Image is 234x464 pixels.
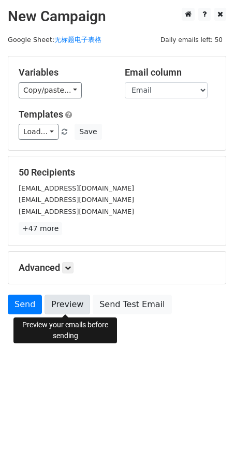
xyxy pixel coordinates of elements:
[13,317,117,343] div: Preview your emails before sending
[182,414,234,464] iframe: Chat Widget
[45,295,90,314] a: Preview
[19,109,63,120] a: Templates
[19,222,62,235] a: +47 more
[157,36,226,44] a: Daily emails left: 50
[8,8,226,25] h2: New Campaign
[19,262,215,273] h5: Advanced
[19,196,134,204] small: [EMAIL_ADDRESS][DOMAIN_NAME]
[19,67,109,78] h5: Variables
[19,208,134,215] small: [EMAIL_ADDRESS][DOMAIN_NAME]
[75,124,101,140] button: Save
[8,36,101,44] small: Google Sheet:
[93,295,171,314] a: Send Test Email
[157,34,226,46] span: Daily emails left: 50
[19,82,82,98] a: Copy/paste...
[19,184,134,192] small: [EMAIL_ADDRESS][DOMAIN_NAME]⁣
[125,67,215,78] h5: Email column
[8,295,42,314] a: Send
[19,124,58,140] a: Load...
[54,36,101,44] a: 无标题电子表格
[19,167,215,178] h5: 50 Recipients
